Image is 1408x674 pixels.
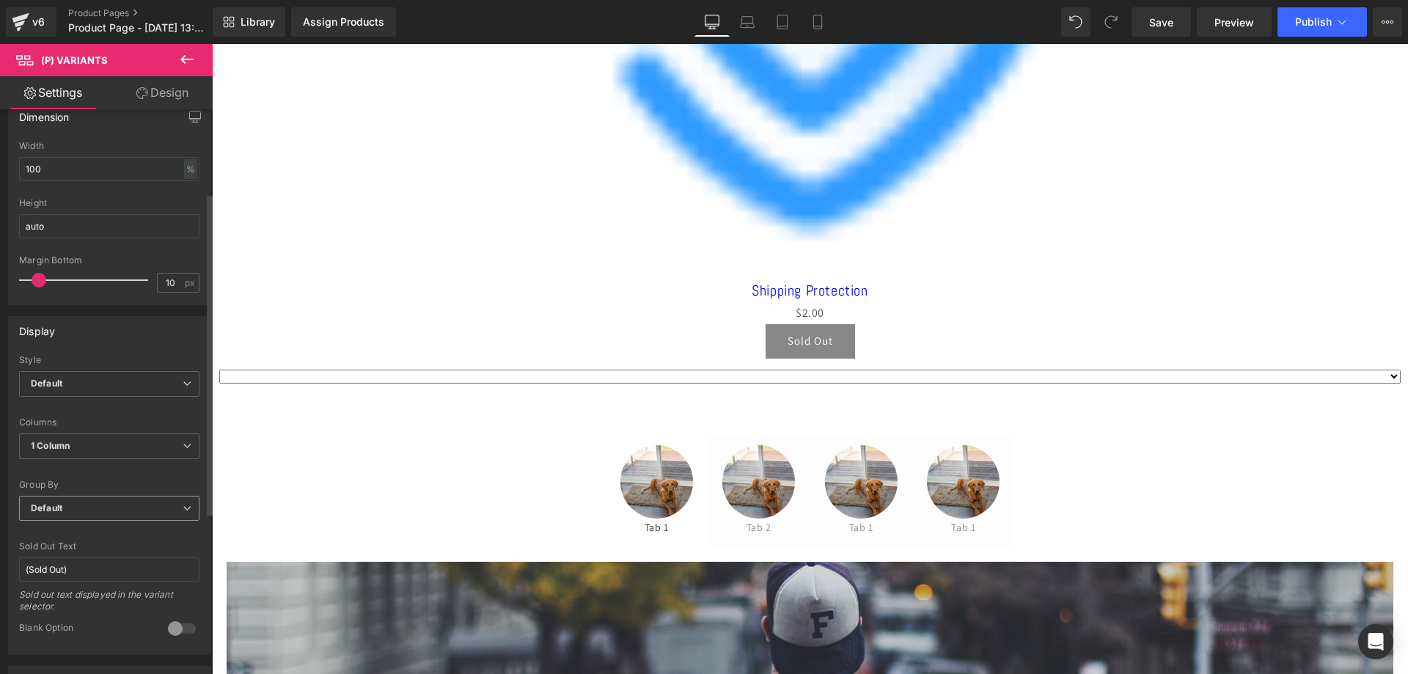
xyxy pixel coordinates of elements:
a: Desktop [694,7,730,37]
div: Columns [19,417,199,428]
input: auto [19,157,199,181]
div: Margin Bottom [19,255,199,265]
span: Publish [1295,16,1332,28]
span: $2.00 [584,259,612,280]
div: Sold out text displayed in the variant selector. [19,589,199,622]
button: Publish [1277,7,1367,37]
a: Design [109,76,216,109]
div: Style [19,355,199,365]
a: Tablet [765,7,800,37]
b: 1 Column [31,440,70,451]
b: Default [31,502,62,513]
a: Laptop [730,7,765,37]
a: v6 [6,7,56,37]
span: Preview [1214,15,1254,30]
div: Display [19,317,55,337]
span: (P) Variants [41,54,108,66]
div: % [184,159,197,179]
span: Product Page - [DATE] 13:24:10 [68,22,209,34]
button: More [1373,7,1402,37]
button: Sold Out [554,280,643,315]
div: Sold Out Text [19,541,199,552]
button: Undo [1061,7,1090,37]
a: Preview [1197,7,1272,37]
div: Tab 1 [408,475,481,493]
a: Mobile [800,7,835,37]
div: Dimension [19,103,70,123]
div: Height [19,198,199,208]
div: v6 [29,12,48,32]
a: Product Pages [68,7,237,19]
span: px [185,278,197,287]
div: Width [19,141,199,151]
div: Open Intercom Messenger [1358,624,1393,659]
span: Save [1149,15,1173,30]
span: Library [241,15,275,29]
div: Tab 2 [510,475,583,493]
div: Blank Option [19,622,153,637]
button: Redo [1096,7,1126,37]
div: Assign Products [303,16,384,28]
div: Group By [19,480,199,490]
a: New Library [213,7,285,37]
a: Shipping Protection [540,238,656,255]
div: Tab 1 [613,475,686,493]
b: Default [31,378,62,389]
div: Tab 1 [715,475,788,493]
input: auto [19,214,199,238]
